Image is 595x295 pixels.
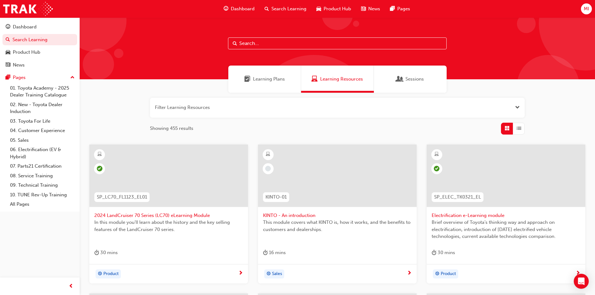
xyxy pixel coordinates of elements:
[228,37,447,49] input: Search...
[574,274,589,289] div: Open Intercom Messenger
[265,166,271,171] span: learningRecordVerb_NONE-icon
[233,40,237,47] span: Search
[2,34,77,46] a: Search Learning
[98,270,102,278] span: target-icon
[7,100,77,116] a: 02. New - Toyota Dealer Induction
[434,150,439,159] span: learningResourceType_ELEARNING-icon
[224,5,228,13] span: guage-icon
[94,249,99,257] span: duration-icon
[407,271,412,276] span: next-icon
[266,150,270,159] span: learningResourceType_ELEARNING-icon
[397,76,403,83] span: Sessions
[6,24,10,30] span: guage-icon
[103,270,119,278] span: Product
[356,2,385,15] a: news-iconNews
[311,2,356,15] a: car-iconProduct Hub
[515,104,520,111] button: Open the filter
[374,66,447,93] a: SessionsSessions
[311,76,318,83] span: Learning Resources
[3,2,53,16] img: Trak
[7,116,77,126] a: 03. Toyota For Life
[361,5,366,13] span: news-icon
[368,5,380,12] span: News
[69,283,73,290] span: prev-icon
[70,74,75,82] span: up-icon
[7,161,77,171] a: 07. Parts21 Certification
[2,47,77,58] a: Product Hub
[94,212,243,219] span: 2024 LandCruiser 70 Series (LC70) eLearning Module
[97,194,147,201] span: SP_LC70_FL1123_EL01
[435,270,439,278] span: target-icon
[7,171,77,181] a: 08. Service Training
[432,219,580,240] span: Brief overview of Toyota’s thinking way and approach on electrification, introduction of [DATE] e...
[7,180,77,190] a: 09. Technical Training
[505,125,509,132] span: Grid
[427,145,585,284] a: SP_ELEC_TK0321_ELElectrification e-Learning moduleBrief overview of Toyota’s thinking way and app...
[316,5,321,13] span: car-icon
[7,83,77,100] a: 01. Toyota Academy - 2025 Dealer Training Catalogue
[272,270,282,278] span: Sales
[432,249,455,257] div: 30 mins
[2,20,77,72] button: DashboardSearch LearningProduct HubNews
[397,5,410,12] span: Pages
[6,62,10,68] span: news-icon
[434,166,439,171] span: learningRecordVerb_COMPLETE-icon
[517,125,521,132] span: List
[7,145,77,161] a: 06. Electrification (EV & Hybrid)
[7,126,77,135] a: 04. Customer Experience
[231,5,255,12] span: Dashboard
[434,194,481,201] span: SP_ELEC_TK0321_EL
[89,145,248,284] a: SP_LC70_FL1123_EL012024 LandCruiser 70 Series (LC70) eLearning ModuleIn this module you'll learn ...
[260,2,311,15] a: search-iconSearch Learning
[94,219,243,233] span: In this module you'll learn about the history and the key selling features of the LandCruiser 70 ...
[2,72,77,83] button: Pages
[219,2,260,15] a: guage-iconDashboard
[6,50,10,55] span: car-icon
[7,199,77,209] a: All Pages
[576,271,580,276] span: next-icon
[581,3,592,14] button: MI
[6,37,10,43] span: search-icon
[441,270,456,278] span: Product
[266,270,271,278] span: target-icon
[390,5,395,13] span: pages-icon
[94,249,118,257] div: 30 mins
[97,150,102,159] span: learningResourceType_ELEARNING-icon
[13,23,37,31] div: Dashboard
[238,271,243,276] span: next-icon
[7,135,77,145] a: 05. Sales
[263,249,268,257] span: duration-icon
[263,219,412,233] span: This module covers what KINTO is, how it works, and the benefits to customers and dealerships.
[301,66,374,93] a: Learning ResourcesLearning Resources
[97,166,102,171] span: learningRecordVerb_PASS-icon
[405,76,424,83] span: Sessions
[13,49,40,56] div: Product Hub
[150,125,193,132] span: Showing 455 results
[265,5,269,13] span: search-icon
[385,2,415,15] a: pages-iconPages
[253,76,285,83] span: Learning Plans
[263,249,286,257] div: 16 mins
[432,249,436,257] span: duration-icon
[320,76,363,83] span: Learning Resources
[271,5,306,12] span: Search Learning
[265,194,287,201] span: KINTO-01
[13,74,26,81] div: Pages
[2,59,77,71] a: News
[432,212,580,219] span: Electrification e-Learning module
[13,61,25,69] div: News
[324,5,351,12] span: Product Hub
[228,66,301,93] a: Learning PlansLearning Plans
[584,5,589,12] span: MI
[258,145,417,284] a: KINTO-01KINTO - An introductionThis module covers what KINTO is, how it works, and the benefits t...
[2,21,77,33] a: Dashboard
[7,190,77,200] a: 10. TUNE Rev-Up Training
[244,76,250,83] span: Learning Plans
[263,212,412,219] span: KINTO - An introduction
[6,75,10,81] span: pages-icon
